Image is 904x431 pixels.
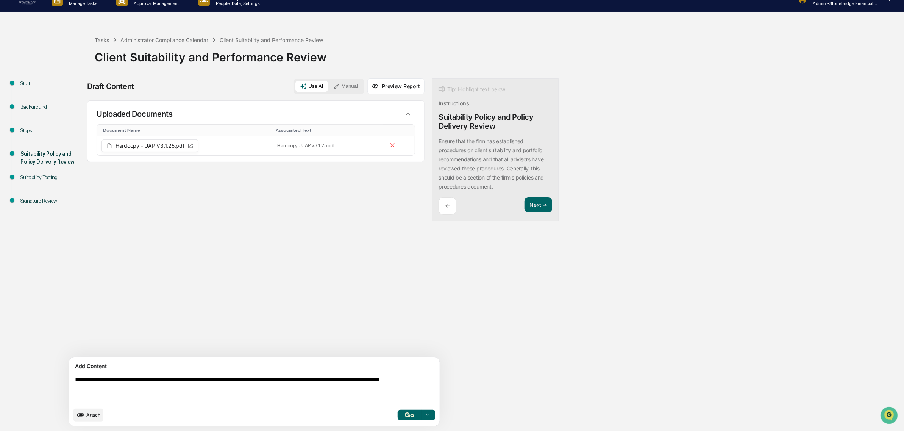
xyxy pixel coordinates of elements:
div: Draft Content [87,82,134,91]
span: Preclearance [15,95,49,103]
div: Client Suitability and Performance Review [220,37,323,43]
div: Suitability Testing [20,173,83,181]
div: We're available if you need us! [26,66,96,72]
td: Hardcopy - UAP V3.1.25.pdf [273,136,383,155]
iframe: Open customer support [880,406,900,426]
div: Steps [20,126,83,134]
span: Pylon [75,128,92,134]
button: Manual [329,81,363,92]
p: Admin • Stonebridge Financial Group [807,1,877,6]
p: Approval Management [128,1,183,6]
div: 🗄️ [55,96,61,102]
p: How can we help? [8,16,138,28]
div: Start [20,80,83,87]
span: Hardcopy - UAP V3.1.25.pdf [116,143,184,148]
img: Go [405,412,414,417]
div: Background [20,103,83,111]
div: Instructions [439,100,469,106]
div: Start new chat [26,58,124,66]
p: Manage Tasks [63,1,101,6]
div: Toggle SortBy [276,128,380,133]
div: 🔎 [8,111,14,117]
span: Attach [86,412,100,418]
a: Powered byPylon [53,128,92,134]
a: 🔎Data Lookup [5,107,51,120]
div: 🖐️ [8,96,14,102]
p: Uploaded Documents [97,109,173,119]
div: Suitability Policy and Policy Delivery Review [20,150,83,166]
button: Next ➔ [525,197,552,213]
div: Toggle SortBy [103,128,270,133]
a: 🗄️Attestations [52,92,97,106]
p: ← [445,202,450,209]
p: People, Data, Settings [210,1,264,6]
img: 1746055101610-c473b297-6a78-478c-a979-82029cc54cd1 [8,58,21,72]
p: Ensure that the firm has established procedures on client suitability and portfolio recommendatio... [439,138,544,190]
div: Suitability Policy and Policy Delivery Review [439,112,552,131]
div: Administrator Compliance Calendar [120,37,208,43]
button: Start new chat [129,60,138,69]
button: Use AI [295,81,328,92]
button: Go [397,410,422,420]
button: Preview Report [367,78,425,94]
div: Add Content [73,362,435,371]
div: Tip: Highlight text below [439,85,505,94]
button: upload document [73,409,103,422]
button: Remove file [387,140,398,151]
a: 🖐️Preclearance [5,92,52,106]
div: Client Suitability and Performance Review [95,44,900,64]
span: Attestations [62,95,94,103]
div: Signature Review [20,197,83,205]
div: Tasks [95,37,109,43]
span: Data Lookup [15,110,48,117]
